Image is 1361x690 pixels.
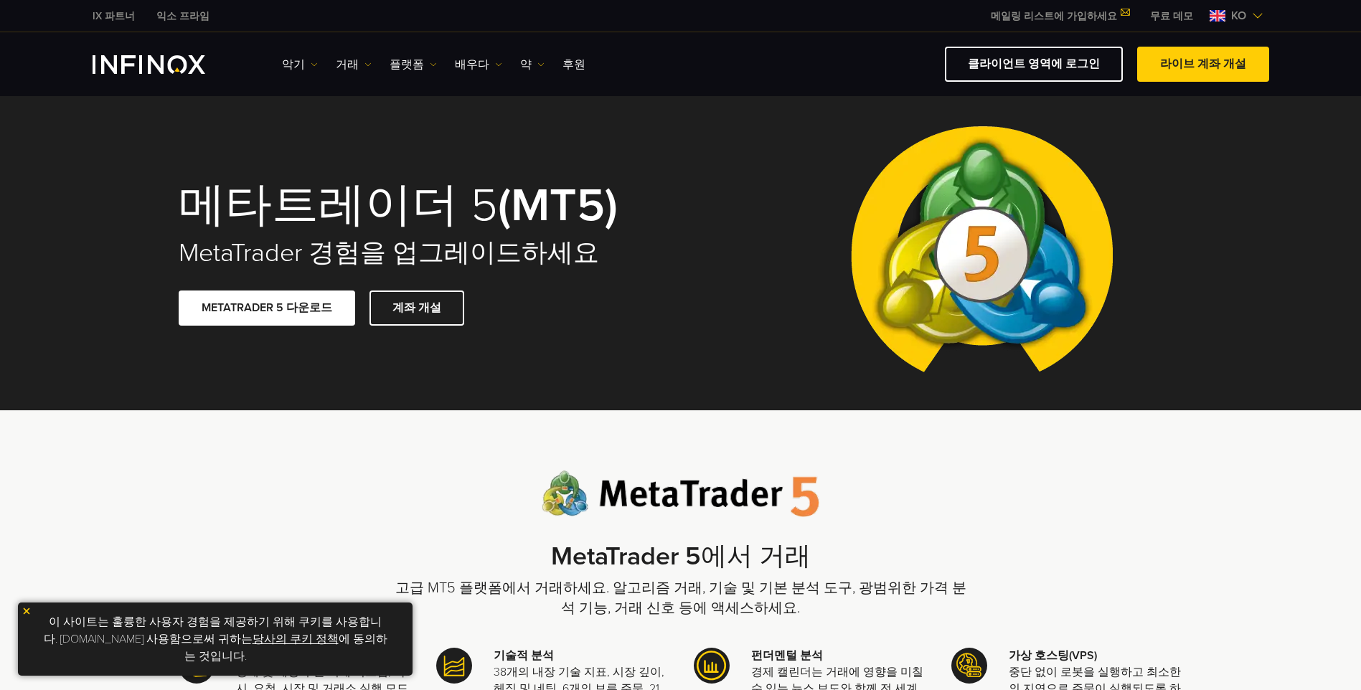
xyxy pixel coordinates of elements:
[494,648,554,663] strong: 기술적 분석
[369,290,464,326] a: 계좌 개설
[22,606,32,616] img: 노란색 닫기 아이콘
[336,56,359,73] font: 거래
[436,648,472,684] img: Meta Trader 5 icon
[44,615,387,663] font: 이 사이트는 훌륭한 사용자 경험을 제공하기 위해 쿠키를 사용합니다. [DOMAIN_NAME] 사용함으로써 귀하는 에 동의하는 것입니다.
[202,301,332,315] font: METATRADER 5 다운로드
[562,56,585,73] a: 후원
[392,301,441,315] font: 계좌 개설
[394,542,968,572] h2: 에서 거래
[991,10,1117,22] font: 메일링 리스트에 가입하세요
[980,10,1139,22] a: 메일링 리스트에 가입하세요
[253,632,339,646] a: 당사의 쿠키 정책
[839,96,1124,410] img: 메타 트레이더 5
[520,56,545,73] a: 약
[455,56,489,73] font: 배우다
[551,541,701,572] strong: MetaTrader 5
[951,648,987,684] img: Meta Trader 5 아이콘
[1139,9,1204,24] a: 인피녹스 메뉴
[336,56,372,73] a: 거래
[1009,648,1097,663] strong: 가상 호스팅(VPS)
[179,181,661,230] h1: 메타트레이더 5
[1137,47,1269,82] a: 라이브 계좌 개설
[179,237,661,269] h2: MetaTrader 경험을 업그레이드하세요
[694,648,730,684] img: Meta Trader 5 아이콘
[1160,57,1246,71] font: 라이브 계좌 개설
[82,9,146,24] a: 인피녹스
[390,56,437,73] a: 플랫폼
[394,578,968,618] p: 고급 MT5 플랫폼에서 거래하세요. 알고리즘 거래, 기술 및 기본 분석 도구, 광범위한 가격 분석 기능, 거래 신호 등에 액세스하세요.
[390,56,424,73] font: 플랫폼
[146,9,220,24] a: 인피녹스
[542,471,819,517] img: Meta Trader 5 로고
[498,177,618,234] strong: (MT5)
[455,56,502,73] a: 배우다
[520,56,532,73] font: 약
[179,290,355,326] a: METATRADER 5 다운로드
[1225,7,1252,24] span: KO
[93,55,239,74] a: INFINOX 로고
[751,648,823,663] strong: 펀더멘털 분석
[945,47,1123,82] a: 클라이언트 영역에 로그인
[282,56,318,73] a: 악기
[282,56,305,73] font: 악기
